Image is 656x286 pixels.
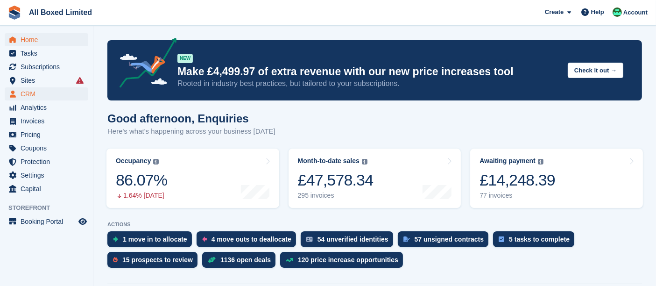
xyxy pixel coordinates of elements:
div: Month-to-date sales [298,157,360,165]
a: All Boxed Limited [25,5,96,20]
a: menu [5,182,88,195]
span: Home [21,33,77,46]
a: menu [5,155,88,168]
span: CRM [21,87,77,100]
img: move_ins_to_allocate_icon-fdf77a2bb77ea45bf5b3d319d69a93e2d87916cf1d5bf7949dd705db3b84f3ca.svg [113,236,118,242]
img: icon-info-grey-7440780725fd019a000dd9b08b2336e03edf1995a4989e88bcd33f0948082b44.svg [538,159,543,164]
div: 1 move in to allocate [123,236,187,243]
span: Storefront [8,203,93,213]
div: 5 tasks to complete [509,236,570,243]
a: Month-to-date sales £47,578.34 295 invoices [289,149,461,208]
a: Occupancy 86.07% 1.64% [DATE] [106,149,279,208]
div: 57 unsigned contracts [415,236,484,243]
img: icon-info-grey-7440780725fd019a000dd9b08b2336e03edf1995a4989e88bcd33f0948082b44.svg [153,159,159,164]
a: menu [5,74,88,87]
div: 86.07% [116,171,167,190]
button: Check it out → [568,63,623,78]
div: 295 invoices [298,192,374,200]
span: Tasks [21,47,77,60]
img: contract_signature_icon-13c848040528278c33f63329250d36e43548de30e8caae1d1a13099fd9432cc5.svg [403,236,410,242]
img: price-adjustments-announcement-icon-8257ccfd72463d97f412b2fc003d46551f7dbcb40ab6d574587a9cd5c0d94... [112,38,177,91]
a: 4 move outs to deallocate [197,231,301,252]
a: 57 unsigned contracts [398,231,494,252]
a: menu [5,33,88,46]
span: Analytics [21,101,77,114]
a: menu [5,128,88,141]
div: Awaiting payment [480,157,536,165]
div: 1136 open deals [220,256,271,264]
div: 15 prospects to review [122,256,193,264]
a: menu [5,142,88,155]
div: £14,248.39 [480,171,555,190]
div: NEW [177,54,193,63]
a: menu [5,101,88,114]
a: 1 move in to allocate [107,231,197,252]
a: 54 unverified identities [301,231,398,252]
div: £47,578.34 [298,171,374,190]
span: Sites [21,74,77,87]
span: Account [623,8,648,17]
img: move_outs_to_deallocate_icon-f764333ba52eb49d3ac5e1228854f67142a1ed5810a6f6cc68b1a99e826820c5.svg [202,236,207,242]
span: Help [591,7,604,17]
span: Subscriptions [21,60,77,73]
p: Rooted in industry best practices, but tailored to your subscriptions. [177,79,560,89]
span: Booking Portal [21,215,77,228]
span: Invoices [21,114,77,128]
a: Awaiting payment £14,248.39 77 invoices [470,149,643,208]
p: Make £4,499.97 of extra revenue with our new price increases tool [177,65,560,79]
a: 5 tasks to complete [493,231,579,252]
img: stora-icon-8386f47178a22dfd0bd8f6a31ec36ba5ce8667c1dd55bd0f319d3a0aa187defe.svg [7,6,21,20]
span: Settings [21,169,77,182]
p: ACTIONS [107,222,642,228]
span: Create [545,7,564,17]
a: menu [5,47,88,60]
h1: Good afternoon, Enquiries [107,112,275,125]
a: 120 price increase opportunities [280,252,408,272]
a: menu [5,114,88,128]
img: verify_identity-adf6edd0f0f0b5bbfe63781bf79b02c33cf7c696d77639b501bdc392416b5a36.svg [306,236,313,242]
img: task-75834270c22a3079a89374b754ae025e5fb1db73e45f91037f5363f120a921f8.svg [499,236,504,242]
span: Protection [21,155,77,168]
div: Occupancy [116,157,151,165]
div: 1.64% [DATE] [116,192,167,200]
div: 77 invoices [480,192,555,200]
div: 54 unverified identities [317,236,388,243]
img: prospect-51fa495bee0391a8d652442698ab0144808aea92771e9ea1ae160a38d050c398.svg [113,257,118,263]
span: Capital [21,182,77,195]
span: Coupons [21,142,77,155]
a: 1136 open deals [202,252,280,272]
a: menu [5,60,88,73]
div: 120 price increase opportunities [298,256,398,264]
img: icon-info-grey-7440780725fd019a000dd9b08b2336e03edf1995a4989e88bcd33f0948082b44.svg [362,159,367,164]
i: Smart entry sync failures have occurred [76,77,84,84]
img: Enquiries [613,7,622,17]
a: Preview store [77,216,88,227]
a: menu [5,215,88,228]
span: Pricing [21,128,77,141]
div: 4 move outs to deallocate [212,236,291,243]
a: menu [5,169,88,182]
img: deal-1b604bf984904fb50ccaf53a9ad4b4a5d6e5aea283cecdc64d6e3604feb123c2.svg [208,257,216,263]
p: Here's what's happening across your business [DATE] [107,126,275,137]
a: menu [5,87,88,100]
img: price_increase_opportunities-93ffe204e8149a01c8c9dc8f82e8f89637d9d84a8eef4429ea346261dce0b2c0.svg [286,258,293,262]
a: 15 prospects to review [107,252,202,272]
